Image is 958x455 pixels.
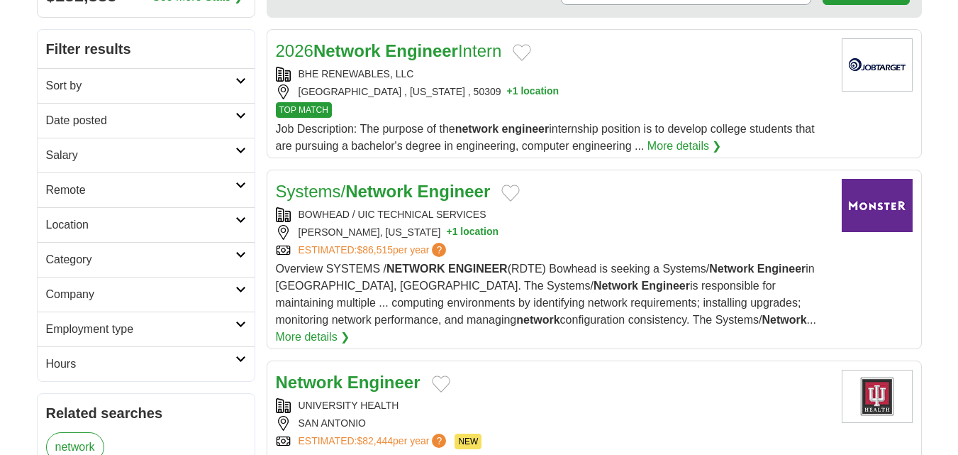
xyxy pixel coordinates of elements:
[513,44,531,61] button: Add to favorite jobs
[448,263,508,275] strong: ENGINEER
[455,123,499,135] strong: network
[46,356,235,373] h2: Hours
[516,314,559,326] strong: network
[641,280,689,292] strong: Engineer
[501,123,549,135] strong: engineer
[299,243,450,258] a: ESTIMATED:$86,515per year?
[46,147,235,164] h2: Salary
[357,244,393,256] span: $86,515
[38,207,255,242] a: Location
[276,123,815,152] span: Job Description: The purpose of the internship position is to develop college students that are p...
[709,263,754,275] strong: Network
[38,346,255,381] a: Hours
[46,251,235,268] h2: Category
[501,185,520,202] button: Add to favorite jobs
[446,225,452,240] span: +
[357,435,393,446] span: $82,444
[345,182,413,201] strong: Network
[432,375,450,393] button: Add to favorite jobs
[507,84,513,99] span: +
[842,370,913,423] img: Indiana University Health logo
[432,434,446,448] span: ?
[762,314,806,326] strong: Network
[455,434,481,449] span: NEW
[347,373,420,392] strong: Engineer
[276,182,491,201] a: Systems/Network Engineer
[276,373,343,392] strong: Network
[46,286,235,303] h2: Company
[38,103,255,138] a: Date posted
[38,312,255,346] a: Employment type
[446,225,499,240] button: +1 location
[432,243,446,257] span: ?
[757,263,806,275] strong: Engineer
[38,30,255,68] h2: Filter results
[46,216,235,234] h2: Location
[276,102,332,118] span: TOP MATCH
[46,321,235,338] h2: Employment type
[507,84,559,99] button: +1 location
[46,402,246,424] h2: Related searches
[38,172,255,207] a: Remote
[276,373,420,392] a: Network Engineer
[647,138,722,155] a: More details ❯
[842,179,913,232] img: Company logo
[46,182,235,199] h2: Remote
[299,434,450,449] a: ESTIMATED:$82,444per year?
[276,225,830,240] div: [PERSON_NAME], [US_STATE]
[46,112,235,129] h2: Date posted
[385,41,458,60] strong: Engineer
[276,41,502,60] a: 2026Network EngineerIntern
[842,38,913,92] img: Company logo
[386,263,445,275] strong: NETWORK
[276,263,816,326] span: Overview SYSTEMS / (RDTE) Bowhead is seeking a Systems/ in [GEOGRAPHIC_DATA], [GEOGRAPHIC_DATA]. ...
[276,84,830,99] div: [GEOGRAPHIC_DATA] , [US_STATE] , 50309
[38,277,255,312] a: Company
[594,280,638,292] strong: Network
[276,329,350,346] a: More details ❯
[38,138,255,172] a: Salary
[46,77,235,94] h2: Sort by
[299,400,399,411] a: UNIVERSITY HEALTH
[276,67,830,82] div: BHE RENEWABLES, LLC
[276,207,830,222] div: BOWHEAD / UIC TECHNICAL SERVICES
[38,242,255,277] a: Category
[276,416,830,431] div: SAN ANTONIO
[38,68,255,103] a: Sort by
[418,182,491,201] strong: Engineer
[313,41,381,60] strong: Network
